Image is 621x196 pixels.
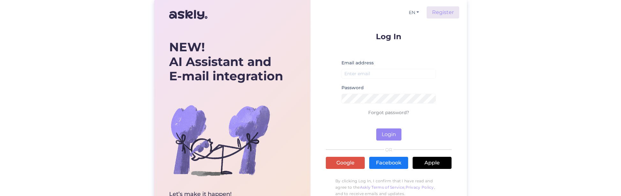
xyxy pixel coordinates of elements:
[326,157,365,169] a: Google
[326,33,452,40] p: Log In
[376,128,401,141] button: Login
[341,60,374,66] label: Email address
[169,40,205,54] b: NEW!
[413,157,452,169] a: Apple
[169,89,271,191] img: bg-askly
[406,185,434,190] a: Privacy Policy
[341,69,436,79] input: Enter email
[384,148,393,152] span: OR
[369,157,408,169] a: Facebook
[341,84,364,91] label: Password
[360,185,405,190] a: Askly Terms of Service
[427,6,459,18] a: Register
[406,8,422,17] button: EN
[169,7,207,22] img: Askly
[169,40,283,83] div: AI Assistant and E-mail integration
[368,110,409,115] a: Forgot password?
